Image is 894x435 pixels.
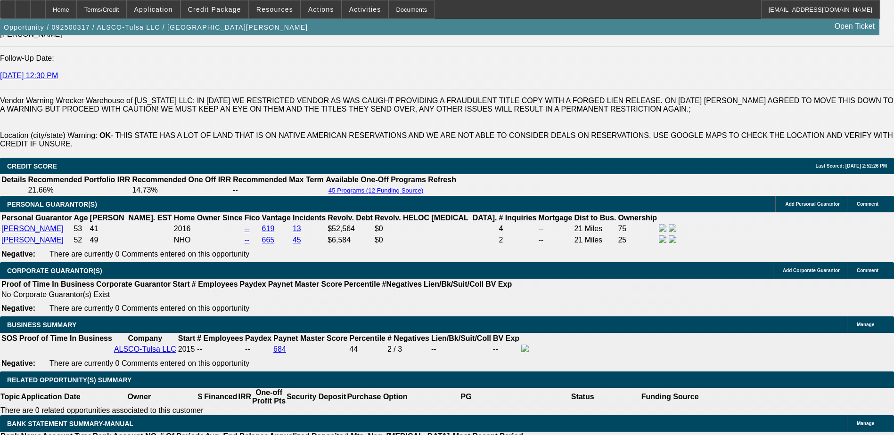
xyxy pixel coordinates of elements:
span: There are currently 0 Comments entered on this opportunity [49,304,249,312]
td: -- [232,185,324,195]
img: linkedin-icon.png [669,224,676,232]
td: 2015 [178,344,196,354]
b: BV Exp [485,280,512,288]
td: -- [538,235,573,245]
b: Revolv. Debt [328,214,373,222]
span: Manage [857,322,874,327]
td: -- [538,224,573,234]
td: $6,584 [327,235,373,245]
td: 25 [617,235,657,245]
b: # Inquiries [499,214,536,222]
td: 53 [73,224,88,234]
td: -- [431,344,492,354]
span: BANK STATEMENT SUMMARY-MANUAL [7,420,133,427]
b: Paydex [240,280,266,288]
b: Mortgage [539,214,573,222]
b: # Employees [192,280,238,288]
td: 21 Miles [574,224,617,234]
a: -- [245,236,250,244]
a: Open Ticket [831,18,878,34]
b: # Negatives [387,334,429,342]
b: OK [99,131,111,139]
b: Company [128,334,162,342]
a: 13 [293,225,301,233]
b: Negative: [1,359,35,367]
a: -- [245,225,250,233]
th: Security Deposit [286,388,346,406]
b: Paydex [245,334,271,342]
th: IRR [238,388,252,406]
th: Recommended One Off IRR [131,175,231,185]
b: Paynet Master Score [268,280,342,288]
b: Age [74,214,88,222]
span: Manage [857,421,874,426]
span: There are currently 0 Comments entered on this opportunity [49,250,249,258]
b: Fico [245,214,260,222]
span: Actions [308,6,334,13]
b: Incidents [293,214,326,222]
a: 45 [293,236,301,244]
b: Paynet Master Score [273,334,347,342]
span: Add Personal Guarantor [785,201,840,207]
b: Personal Guarantor [1,214,72,222]
b: Percentile [350,334,385,342]
th: $ Financed [197,388,238,406]
b: Home Owner Since [174,214,243,222]
b: Percentile [344,280,380,288]
td: -- [492,344,520,354]
b: BV Exp [493,334,519,342]
th: Details [1,175,26,185]
span: RELATED OPPORTUNITY(S) SUMMARY [7,376,131,384]
b: Vantage [262,214,291,222]
td: 41 [90,224,172,234]
span: Credit Package [188,6,241,13]
span: 2016 [174,225,191,233]
button: Actions [301,0,341,18]
button: Activities [342,0,388,18]
th: Refresh [427,175,457,185]
div: 44 [350,345,385,354]
td: NHO [173,235,243,245]
b: [PERSON_NAME]. EST [90,214,172,222]
b: Ownership [618,214,657,222]
td: $0 [374,235,498,245]
span: CREDIT SCORE [7,162,57,170]
td: 2 [498,235,537,245]
span: There are currently 0 Comments entered on this opportunity [49,359,249,367]
th: Available One-Off Programs [325,175,427,185]
span: Comment [857,201,878,207]
a: 684 [273,345,286,353]
button: Application [127,0,180,18]
span: Opportunity / 092500317 / ALSCO-Tulsa LLC / [GEOGRAPHIC_DATA][PERSON_NAME] [4,24,308,31]
td: -- [245,344,272,354]
th: Recommended Max Term [232,175,324,185]
span: Activities [349,6,381,13]
th: SOS [1,334,18,343]
b: Start [172,280,189,288]
span: PERSONAL GUARANTOR(S) [7,201,97,208]
b: Revolv. HELOC [MEDICAL_DATA]. [375,214,497,222]
b: Start [178,334,195,342]
b: Corporate Guarantor [96,280,171,288]
a: 619 [262,225,275,233]
img: facebook-icon.png [521,345,529,352]
th: Proof of Time In Business [19,334,113,343]
span: Last Scored: [DATE] 2:52:26 PM [815,163,887,169]
th: Owner [81,388,197,406]
td: 21 Miles [574,235,617,245]
span: Add Corporate Guarantor [783,268,840,273]
td: 21.66% [27,185,131,195]
button: 45 Programs (12 Funding Source) [326,186,426,194]
a: [PERSON_NAME] [1,225,64,233]
td: 4 [498,224,537,234]
img: facebook-icon.png [659,224,666,232]
th: Recommended Portfolio IRR [27,175,131,185]
span: -- [197,345,202,353]
th: Application Date [20,388,81,406]
b: Negative: [1,250,35,258]
b: # Employees [197,334,243,342]
b: Negative: [1,304,35,312]
td: 52 [73,235,88,245]
span: Application [134,6,172,13]
a: 665 [262,236,275,244]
